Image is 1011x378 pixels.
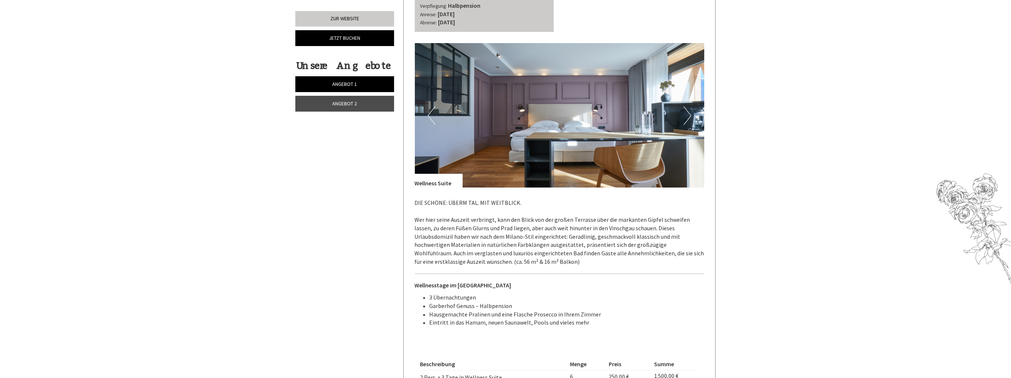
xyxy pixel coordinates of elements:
[415,199,705,266] p: DIE SCHÖNE: ÜBERM TAL. MIT WEITBLICK. Wer hier seine Auszeit verbringt, kann den Blick von der gr...
[430,294,705,302] li: 3 Übernachtungen
[415,43,705,188] img: image
[567,359,606,370] th: Menge
[684,106,691,125] button: Next
[430,302,705,311] li: Garberhof Genuss – Halbpension
[415,174,463,188] div: Wellness Suite
[295,11,394,27] a: Zur Website
[333,100,357,107] span: Angebot 2
[428,106,435,125] button: Previous
[295,30,394,46] a: Jetzt buchen
[415,282,511,289] strong: Wellnesstage im [GEOGRAPHIC_DATA]
[333,81,357,87] span: Angebot 1
[420,3,447,9] small: Verpflegung:
[606,359,652,370] th: Preis
[430,319,705,327] li: Eintritt in das Hamam, neuen Saunawelt, Pools und vieles mehr
[420,359,567,370] th: Beschreibung
[295,59,392,73] div: Unsere Angebote
[438,10,455,18] b: [DATE]
[652,359,699,370] th: Summe
[438,18,455,26] b: [DATE]
[448,2,481,9] b: Halbpension
[420,11,437,18] small: Anreise:
[420,20,437,26] small: Abreise:
[430,311,705,319] li: Hausgemachte Pralinen und eine Flasche Prosecco in Ihrem Zimmer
